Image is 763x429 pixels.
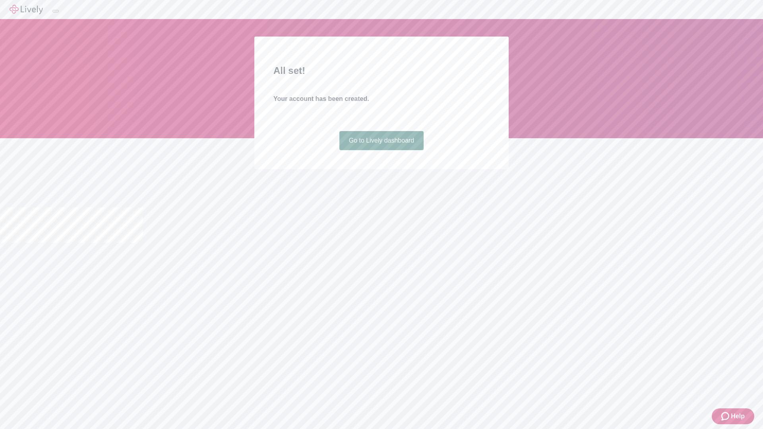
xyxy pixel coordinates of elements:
[273,64,490,78] h2: All set!
[339,131,424,150] a: Go to Lively dashboard
[52,10,59,12] button: Log out
[712,408,754,424] button: Zendesk support iconHelp
[721,412,731,421] svg: Zendesk support icon
[10,5,43,14] img: Lively
[731,412,745,421] span: Help
[273,94,490,104] h4: Your account has been created.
